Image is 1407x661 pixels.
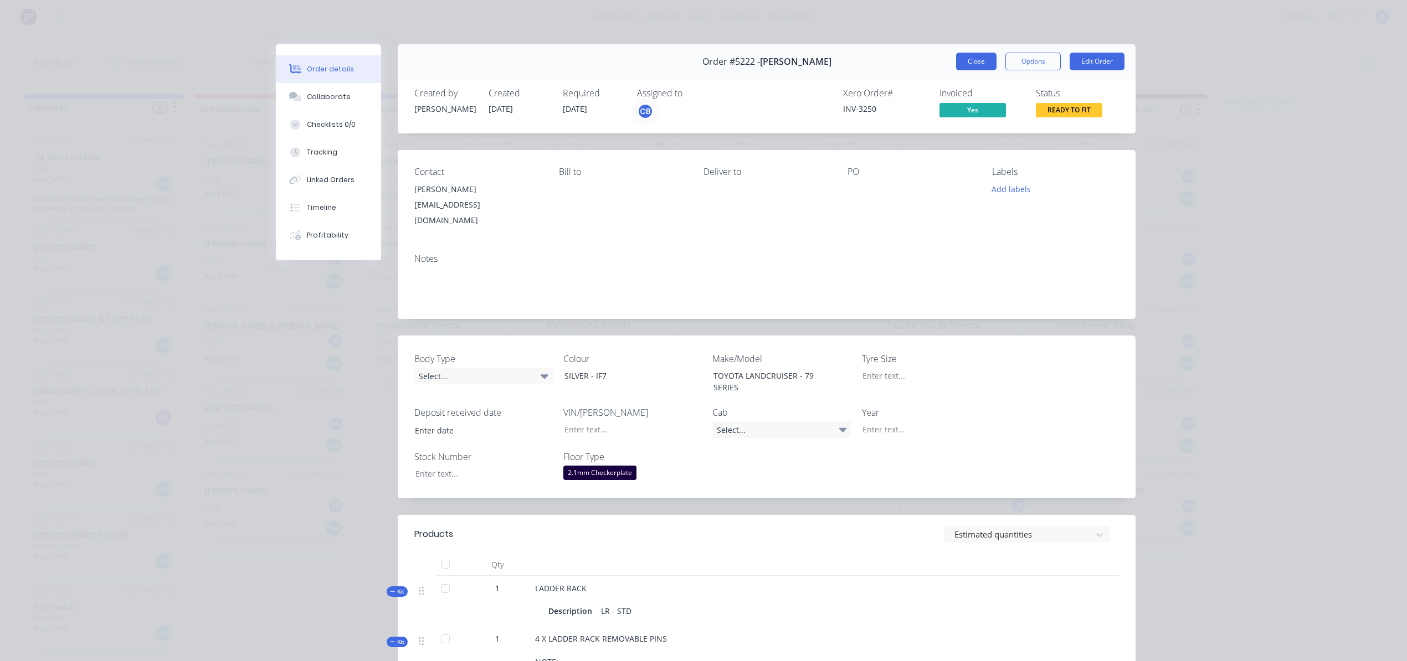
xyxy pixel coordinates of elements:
[414,352,553,365] label: Body Type
[637,103,654,120] button: CB
[414,88,475,99] div: Created by
[407,422,545,438] input: Enter date
[307,64,354,74] div: Order details
[414,182,541,197] div: [PERSON_NAME]
[414,450,553,463] label: Stock Number
[307,120,356,130] div: Checklists 0/0
[1036,103,1102,120] button: READY TO FIT
[276,83,381,111] button: Collaborate
[414,368,553,384] div: Select...
[464,554,531,576] div: Qty
[307,175,355,185] div: Linked Orders
[535,583,587,593] span: LADDER RACK
[563,450,702,463] label: Floor Type
[276,138,381,166] button: Tracking
[843,88,926,99] div: Xero Order #
[489,88,550,99] div: Created
[760,56,831,67] span: [PERSON_NAME]
[556,368,694,384] div: SILVER - IF7
[276,166,381,194] button: Linked Orders
[307,92,351,102] div: Collaborate
[1070,53,1124,70] button: Edit Order
[992,167,1119,177] div: Labels
[597,603,636,619] div: LR - STD
[705,368,843,395] div: TOYOTA LANDCRUISER - 79 SERIES
[637,88,748,99] div: Assigned to
[848,167,974,177] div: PO
[387,586,408,597] button: Kit
[414,182,541,228] div: [PERSON_NAME][EMAIL_ADDRESS][DOMAIN_NAME]
[563,466,636,480] div: 2.1mm Checkerplate
[414,254,1119,264] div: Notes
[489,104,513,114] span: [DATE]
[939,88,1023,99] div: Invoiced
[495,582,500,594] span: 1
[939,103,1006,117] span: Yes
[414,167,541,177] div: Contact
[986,182,1037,197] button: Add labels
[862,406,1000,419] label: Year
[414,406,553,419] label: Deposit received date
[414,528,453,541] div: Products
[414,103,475,115] div: [PERSON_NAME]
[1036,103,1102,117] span: READY TO FIT
[390,587,404,596] span: Kit
[1036,88,1119,99] div: Status
[307,230,348,240] div: Profitability
[390,638,404,646] span: Kit
[276,55,381,83] button: Order details
[559,167,686,177] div: Bill to
[702,56,760,67] span: Order #5222 -
[703,167,830,177] div: Deliver to
[956,53,997,70] button: Close
[712,421,851,438] div: Select...
[276,221,381,249] button: Profitability
[563,406,702,419] label: VIN/[PERSON_NAME]
[563,104,587,114] span: [DATE]
[307,203,336,213] div: Timeline
[414,197,541,228] div: [EMAIL_ADDRESS][DOMAIN_NAME]
[387,637,408,647] button: Kit
[712,406,851,419] label: Cab
[276,194,381,221] button: Timeline
[307,147,337,157] div: Tracking
[712,352,851,365] label: Make/Model
[862,352,1000,365] label: Tyre Size
[495,633,500,644] span: 1
[548,603,597,619] div: Description
[276,111,381,138] button: Checklists 0/0
[563,352,702,365] label: Colour
[1005,53,1061,70] button: Options
[843,103,926,115] div: INV-3250
[563,88,624,99] div: Required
